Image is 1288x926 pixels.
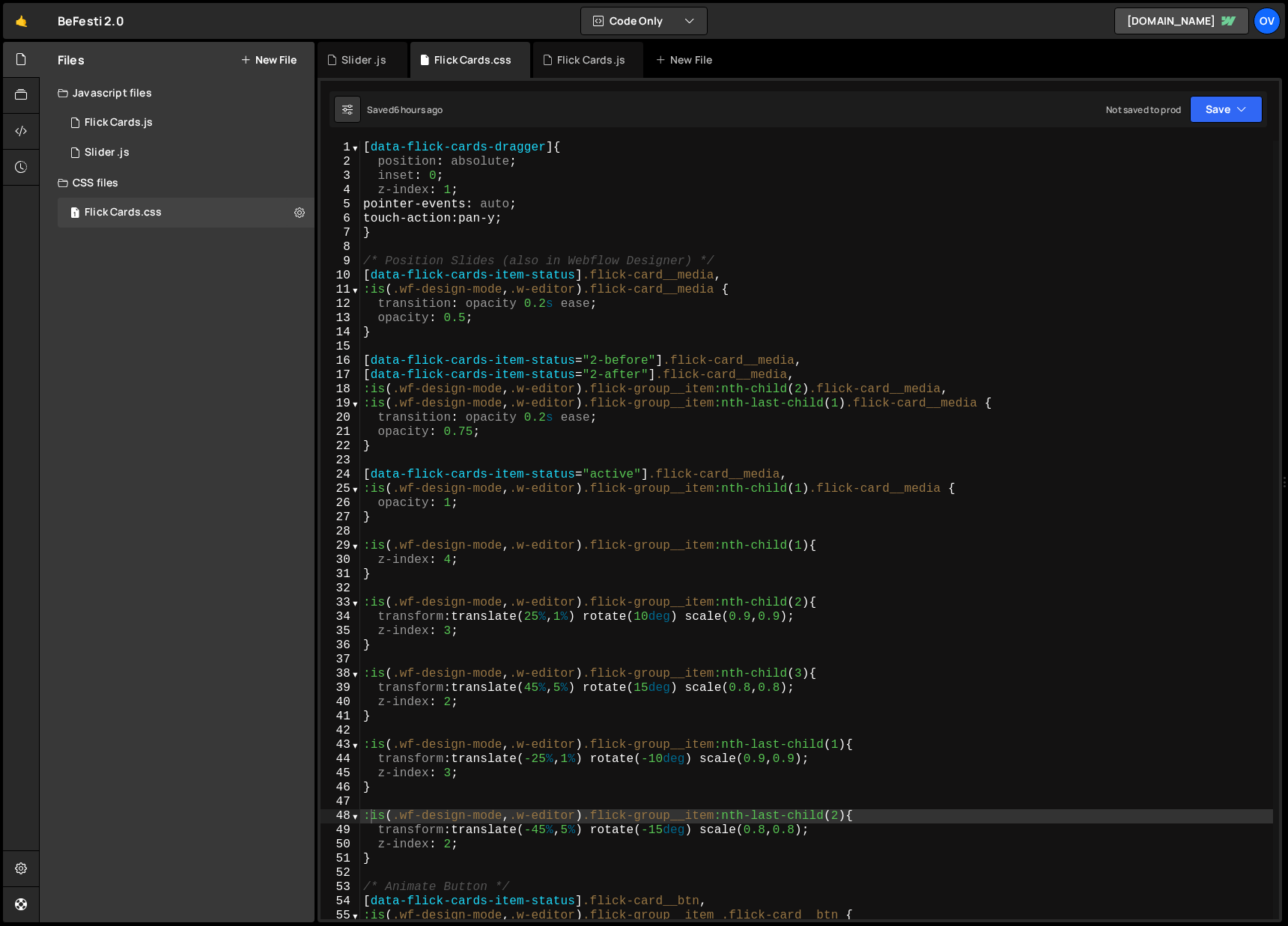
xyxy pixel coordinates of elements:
[321,667,360,681] div: 38
[85,206,162,219] div: Flick Cards.css
[321,454,360,468] div: 23
[58,12,124,30] div: BeFesti 2.0
[321,695,360,710] div: 40
[321,183,360,198] div: 4
[321,781,360,795] div: 46
[321,255,360,269] div: 9
[1190,96,1263,123] button: Save
[321,411,360,425] div: 20
[321,838,360,852] div: 50
[321,639,360,653] div: 36
[321,895,360,909] div: 54
[85,116,153,130] div: Flick Cards.js
[557,52,625,67] div: Flick Cards.js
[394,103,443,116] div: 6 hours ago
[58,52,85,68] h2: Files
[321,368,360,383] div: 17
[40,168,315,198] div: CSS files
[321,724,360,738] div: 42
[321,155,360,169] div: 2
[240,54,297,66] button: New File
[321,752,360,767] div: 44
[321,539,360,553] div: 29
[321,354,360,368] div: 16
[321,738,360,752] div: 43
[321,880,360,895] div: 53
[321,866,360,880] div: 52
[321,425,360,439] div: 21
[321,525,360,539] div: 28
[321,141,360,155] div: 1
[321,681,360,695] div: 39
[321,567,360,582] div: 31
[321,311,360,326] div: 13
[40,78,315,108] div: Javascript files
[434,52,511,67] div: Flick Cards.css
[321,169,360,183] div: 3
[85,146,130,159] div: Slider .js
[1106,103,1181,116] div: Not saved to prod
[58,108,315,138] div: 16566/45025.js
[321,340,360,354] div: 15
[1254,7,1281,34] a: Ov
[321,653,360,667] div: 37
[58,138,315,168] div: 16566/45028.js
[341,52,386,67] div: Slider .js
[321,610,360,624] div: 34
[321,795,360,809] div: 47
[321,383,360,397] div: 18
[321,710,360,724] div: 41
[321,596,360,610] div: 33
[367,103,443,116] div: Saved
[321,624,360,639] div: 35
[321,511,360,525] div: 27
[321,468,360,482] div: 24
[3,3,40,39] a: 🤙
[321,767,360,781] div: 45
[321,297,360,311] div: 12
[581,7,707,34] button: Code Only
[321,283,360,297] div: 11
[321,809,360,823] div: 48
[321,496,360,511] div: 26
[1114,7,1249,34] a: [DOMAIN_NAME]
[321,397,360,411] div: 19
[321,240,360,255] div: 8
[70,208,79,220] span: 1
[58,198,315,228] div: 16566/45026.css
[321,582,360,596] div: 32
[321,482,360,496] div: 25
[321,823,360,838] div: 49
[321,269,360,283] div: 10
[321,212,360,226] div: 6
[321,326,360,340] div: 14
[321,909,360,923] div: 55
[321,226,360,240] div: 7
[321,439,360,454] div: 22
[321,553,360,567] div: 30
[321,852,360,866] div: 51
[321,198,360,212] div: 5
[655,52,718,67] div: New File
